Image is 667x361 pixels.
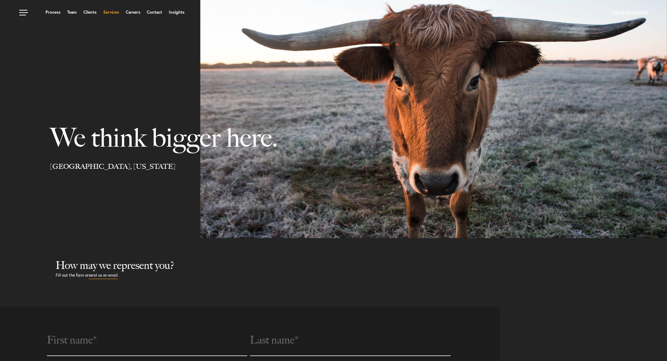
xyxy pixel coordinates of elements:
[147,10,162,14] a: Contact
[613,10,648,15] img: Amini & Conant
[613,10,648,16] a: Home
[89,272,118,279] a: send us an email
[67,10,77,14] a: Team
[56,272,667,279] p: Fill out the form or .
[126,10,140,14] a: Careers
[47,325,247,356] input: First name*
[250,325,450,356] input: Last name*
[56,259,667,272] h2: How may we represent you?
[46,10,61,14] a: Process
[103,10,119,14] a: Services
[169,10,185,14] a: Insights
[83,10,97,14] a: Clients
